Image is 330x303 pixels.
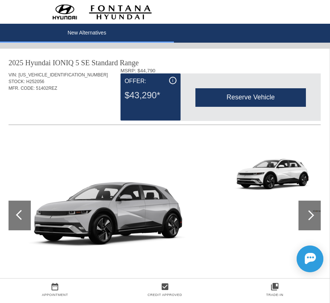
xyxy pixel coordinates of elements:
[36,86,57,91] span: 51402REZ
[195,88,306,106] div: Reserve Vehicle
[169,77,176,84] div: i
[266,293,284,297] a: Trade-In
[9,79,25,84] span: STOCK:
[81,57,139,68] div: SE Standard Range
[220,282,330,291] a: collections_bookmark
[19,72,108,78] span: [US_VEHICLE_IDENTIFICATION_NUMBER]
[148,293,182,297] a: Credit Approved
[9,72,17,78] span: VIN:
[121,68,321,73] div: MSRP: $44,790
[125,86,176,105] div: $43,290*
[9,137,219,294] img: d5ad60d8833b289f52f82ba739674e2ab2db1218.png
[125,77,176,86] div: Offer:
[9,57,79,68] div: 2025 Hyundai IONIQ 5
[26,79,44,84] span: H252056
[263,239,330,279] iframe: Chat Assistance
[42,293,68,297] a: Appointment
[110,282,220,291] a: check_box
[224,137,326,213] img: 162698a0d18b14c0b5c4add210e9180d3bec33d1.png
[9,103,321,115] div: Quoted on [DATE] 1:10:34 PM
[9,86,35,91] span: MFR. CODE:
